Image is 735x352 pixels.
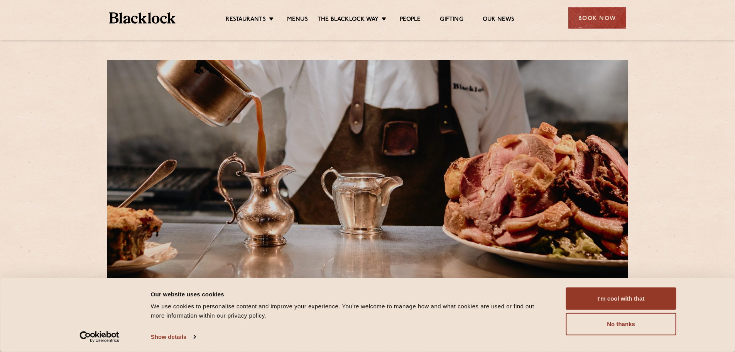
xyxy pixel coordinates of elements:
[151,331,196,343] a: Show details
[318,16,378,24] a: The Blacklock Way
[566,287,676,310] button: I'm cool with that
[151,289,549,299] div: Our website uses cookies
[566,313,676,335] button: No thanks
[226,16,266,24] a: Restaurants
[400,16,421,24] a: People
[109,12,176,24] img: BL_Textured_Logo-footer-cropped.svg
[287,16,308,24] a: Menus
[483,16,515,24] a: Our News
[440,16,463,24] a: Gifting
[66,331,133,343] a: Usercentrics Cookiebot - opens in a new window
[568,7,626,29] div: Book Now
[151,302,549,320] div: We use cookies to personalise content and improve your experience. You're welcome to manage how a...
